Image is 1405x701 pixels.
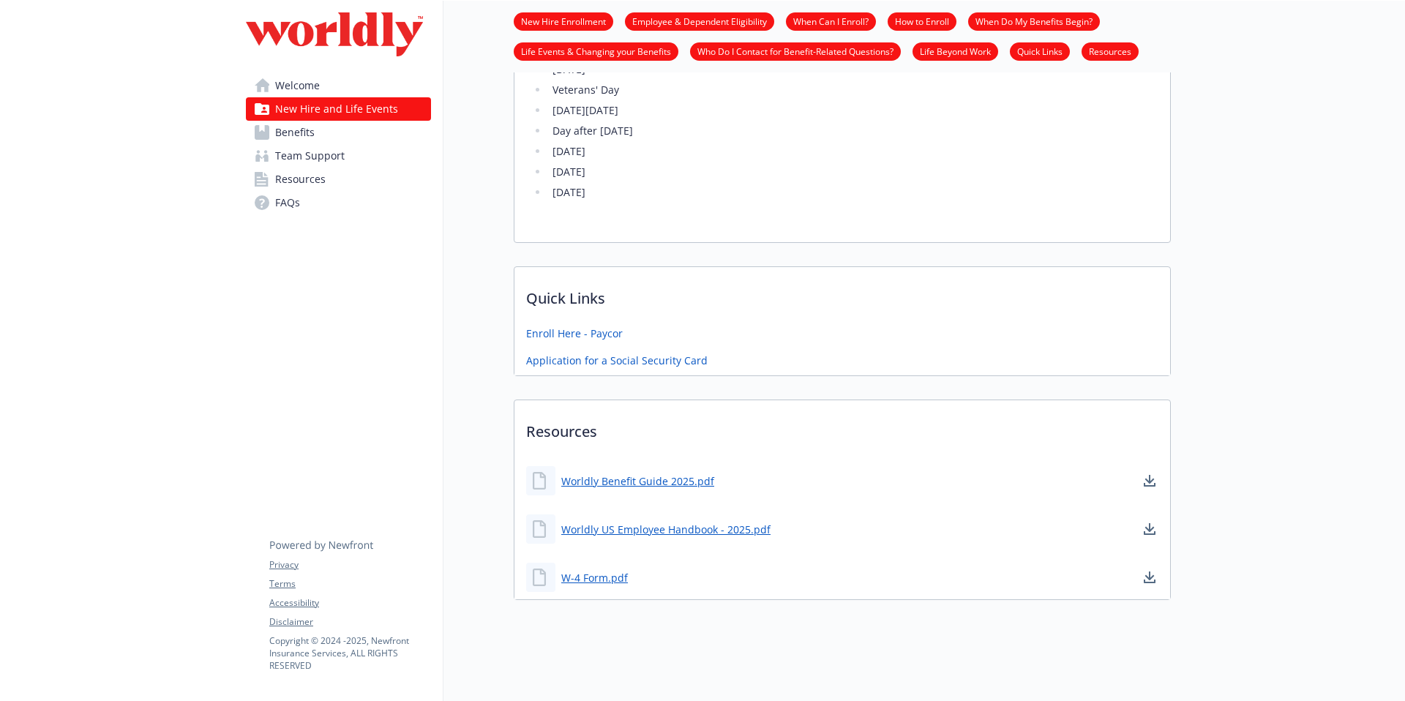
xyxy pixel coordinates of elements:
[246,168,431,191] a: Resources
[269,558,430,571] a: Privacy
[561,570,628,585] a: W-4 Form.pdf
[269,577,430,591] a: Terms
[246,144,431,168] a: Team Support
[275,191,300,214] span: FAQs
[968,14,1100,28] a: When Do My Benefits Begin?
[275,74,320,97] span: Welcome
[514,400,1170,454] p: Resources
[561,522,771,537] a: Worldly US Employee Handbook - 2025.pdf
[561,473,714,489] a: Worldly Benefit Guide 2025.pdf
[526,353,708,368] a: Application for a Social Security Card
[1141,472,1158,490] a: download document
[690,44,901,58] a: Who Do I Contact for Benefit-Related Questions?
[548,122,1153,140] li: Day after [DATE]
[275,144,345,168] span: Team Support
[269,634,430,672] p: Copyright © 2024 - 2025 , Newfront Insurance Services, ALL RIGHTS RESERVED
[514,267,1170,321] p: Quick Links
[1141,569,1158,586] a: download document
[269,596,430,610] a: Accessibility
[913,44,998,58] a: Life Beyond Work
[246,191,431,214] a: FAQs
[786,14,876,28] a: When Can I Enroll?
[1010,44,1070,58] a: Quick Links
[625,14,774,28] a: Employee & Dependent Eligibility
[275,97,398,121] span: New Hire and Life Events
[514,44,678,58] a: Life Events & Changing your Benefits
[246,74,431,97] a: Welcome
[526,326,623,341] a: Enroll Here - Paycor
[275,121,315,144] span: Benefits
[514,14,613,28] a: New Hire Enrollment
[888,14,956,28] a: How to Enroll
[246,121,431,144] a: Benefits
[1082,44,1139,58] a: Resources
[269,615,430,629] a: Disclaimer
[1141,520,1158,538] a: download document
[246,97,431,121] a: New Hire and Life Events
[548,163,1153,181] li: [DATE]
[548,184,1153,201] li: [DATE]
[548,81,1153,99] li: Veterans' Day
[548,102,1153,119] li: [DATE][DATE]
[548,143,1153,160] li: [DATE]
[275,168,326,191] span: Resources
